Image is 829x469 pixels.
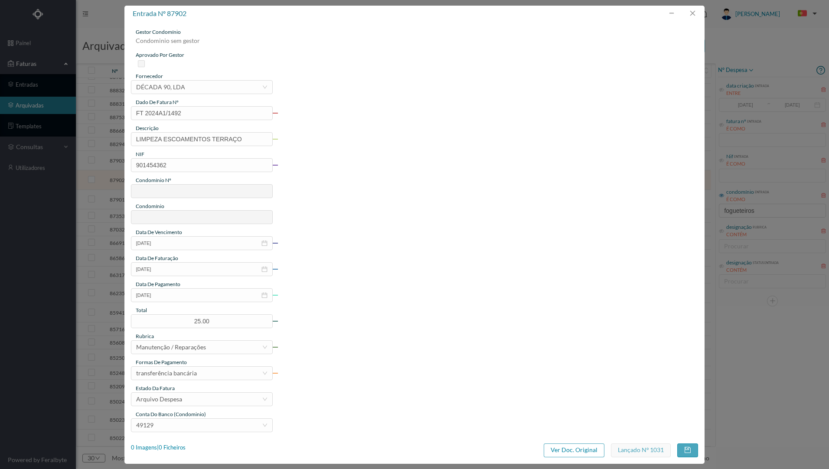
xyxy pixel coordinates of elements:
span: data de faturação [136,255,178,261]
span: descrição [136,125,159,131]
div: 49129 [136,419,153,432]
span: data de vencimento [136,229,182,235]
button: Ver Doc. Original [544,443,604,457]
i: icon: down [262,423,268,428]
div: Manutenção / Reparações [136,341,206,354]
button: PT [791,7,820,21]
div: Arquivo Despesa [136,393,182,406]
span: gestor condomínio [136,29,181,35]
span: data de pagamento [136,281,180,287]
i: icon: down [262,85,268,90]
span: conta do banco (condominio) [136,411,206,417]
span: NIF [136,151,144,157]
span: entrada nº 87902 [133,9,186,17]
div: Condominio sem gestor [131,36,273,51]
span: estado da fatura [136,385,175,391]
div: 0 Imagens | 0 Ficheiros [131,443,186,452]
i: icon: down [262,345,268,350]
i: icon: calendar [261,292,268,298]
span: aprovado por gestor [136,52,184,58]
span: total [136,307,147,313]
span: condomínio [136,203,164,209]
span: fornecedor [136,73,163,79]
div: DÉCADA 90, LDA [136,81,185,94]
i: icon: calendar [261,266,268,272]
i: icon: calendar [261,240,268,246]
span: rubrica [136,333,154,339]
i: icon: down [262,397,268,402]
span: Formas de Pagamento [136,359,187,365]
button: Lançado nº 1031 [611,443,671,457]
div: transferência bancária [136,367,197,380]
span: dado de fatura nº [136,99,179,105]
span: condomínio nº [136,177,171,183]
i: icon: down [262,371,268,376]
